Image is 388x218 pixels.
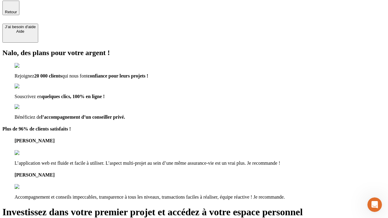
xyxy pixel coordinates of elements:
[15,114,41,120] span: Bénéficiez de
[5,10,17,14] span: Retour
[15,94,42,99] span: Souscrivez en
[15,150,45,156] img: reviews stars
[15,160,386,166] p: L’application web est fluide et facile à utiliser. L’aspect multi-projet au sein d’une même assur...
[15,138,386,144] h4: [PERSON_NAME]
[2,206,386,218] h1: Investissez dans votre premier projet et accédez à votre espace personnel
[15,184,45,190] img: reviews stars
[5,25,36,29] div: J’ai besoin d'aide
[15,194,386,200] p: Accompagnement et conseils impeccables, transparence à tous les niveaux, transactions faciles à r...
[62,73,87,78] span: qui nous font
[2,24,38,43] button: J’ai besoin d'aideAide
[15,84,41,89] img: checkmark
[2,49,386,57] h2: Nalo, des plans pour votre argent !
[15,104,41,110] img: checkmark
[15,63,41,68] img: checkmark
[34,73,62,78] span: 20 000 clients
[15,172,386,178] h4: [PERSON_NAME]
[15,73,34,78] span: Rejoignez
[41,114,125,120] span: l’accompagnement d’un conseiller privé.
[367,197,382,212] iframe: Intercom live chat
[88,73,148,78] span: confiance pour leurs projets !
[5,29,36,34] div: Aide
[2,126,386,132] h4: Plus de 96% de clients satisfaits !
[2,1,19,15] button: Retour
[42,94,105,99] span: quelques clics, 100% en ligne !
